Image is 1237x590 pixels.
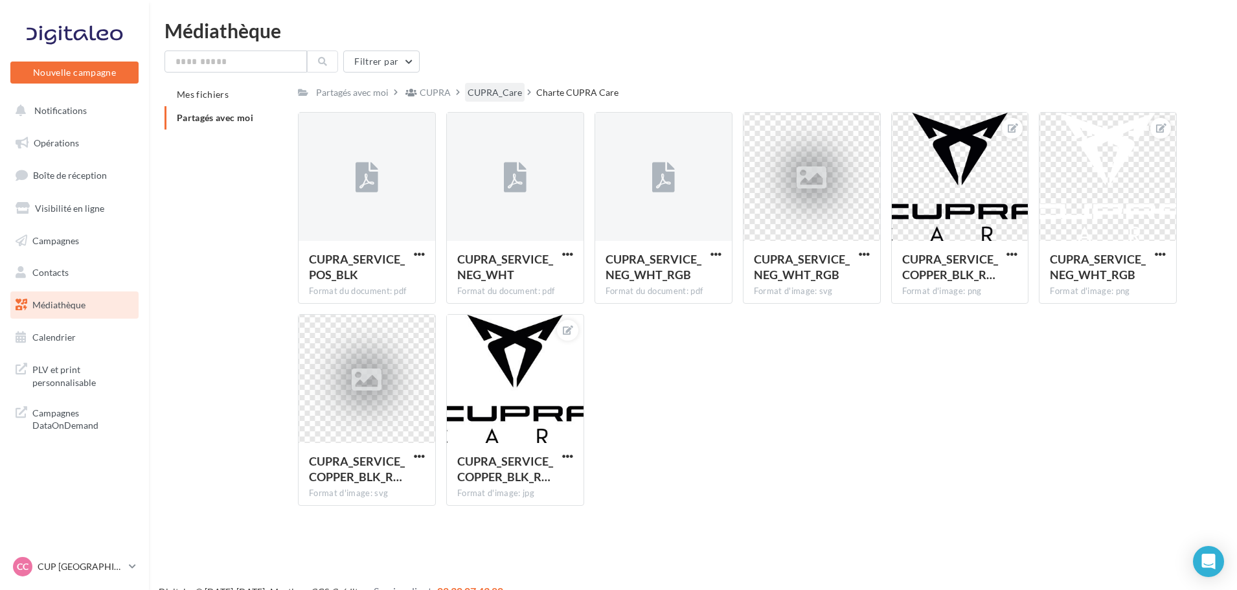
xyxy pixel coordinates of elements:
div: Format du document: pdf [309,286,425,297]
span: CUPRA_SERVICE_COPPER_BLK_RGB [902,252,998,282]
span: Partagés avec moi [177,112,253,123]
div: Open Intercom Messenger [1193,546,1224,577]
button: Notifications [8,97,136,124]
div: Format du document: pdf [606,286,721,297]
span: Notifications [34,105,87,116]
div: Format d'image: svg [309,488,425,499]
div: Médiathèque [165,21,1221,40]
span: CUPRA_SERVICE_COPPER_BLK_RGB [457,454,553,484]
a: CC CUP [GEOGRAPHIC_DATA] [10,554,139,579]
a: Boîte de réception [8,161,141,189]
p: CUP [GEOGRAPHIC_DATA] [38,560,124,573]
span: Médiathèque [32,299,85,310]
span: Contacts [32,267,69,278]
div: Format d'image: svg [754,286,870,297]
a: PLV et print personnalisable [8,356,141,394]
a: Calendrier [8,324,141,351]
span: Campagnes DataOnDemand [32,404,133,432]
span: Campagnes [32,234,79,245]
span: Calendrier [32,332,76,343]
span: Mes fichiers [177,89,229,100]
span: CUPRA_SERVICE_COPPER_BLK_RGB [309,454,405,484]
div: CUPRA [420,86,451,99]
div: Charte CUPRA Care [536,86,618,99]
span: CUPRA_SERVICE_NEG_WHT_RGB [754,252,850,282]
button: Nouvelle campagne [10,62,139,84]
a: Opérations [8,130,141,157]
span: CUPRA_SERVICE_POS_BLK [309,252,405,282]
span: Boîte de réception [33,170,107,181]
a: Campagnes [8,227,141,255]
a: Contacts [8,259,141,286]
span: CUPRA_SERVICE_NEG_WHT_RGB [1050,252,1146,282]
span: Visibilité en ligne [35,203,104,214]
a: Médiathèque [8,291,141,319]
div: CUPRA_Care [468,86,522,99]
span: CC [17,560,28,573]
div: Format d'image: png [1050,286,1166,297]
a: Visibilité en ligne [8,195,141,222]
div: Format du document: pdf [457,286,573,297]
div: Format d'image: jpg [457,488,573,499]
button: Filtrer par [343,51,420,73]
span: PLV et print personnalisable [32,361,133,389]
div: Partagés avec moi [316,86,389,99]
span: CUPRA_SERVICE_NEG_WHT_RGB [606,252,701,282]
a: Campagnes DataOnDemand [8,399,141,437]
div: Format d'image: png [902,286,1018,297]
span: Opérations [34,137,79,148]
span: CUPRA_SERVICE_NEG_WHT [457,252,553,282]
